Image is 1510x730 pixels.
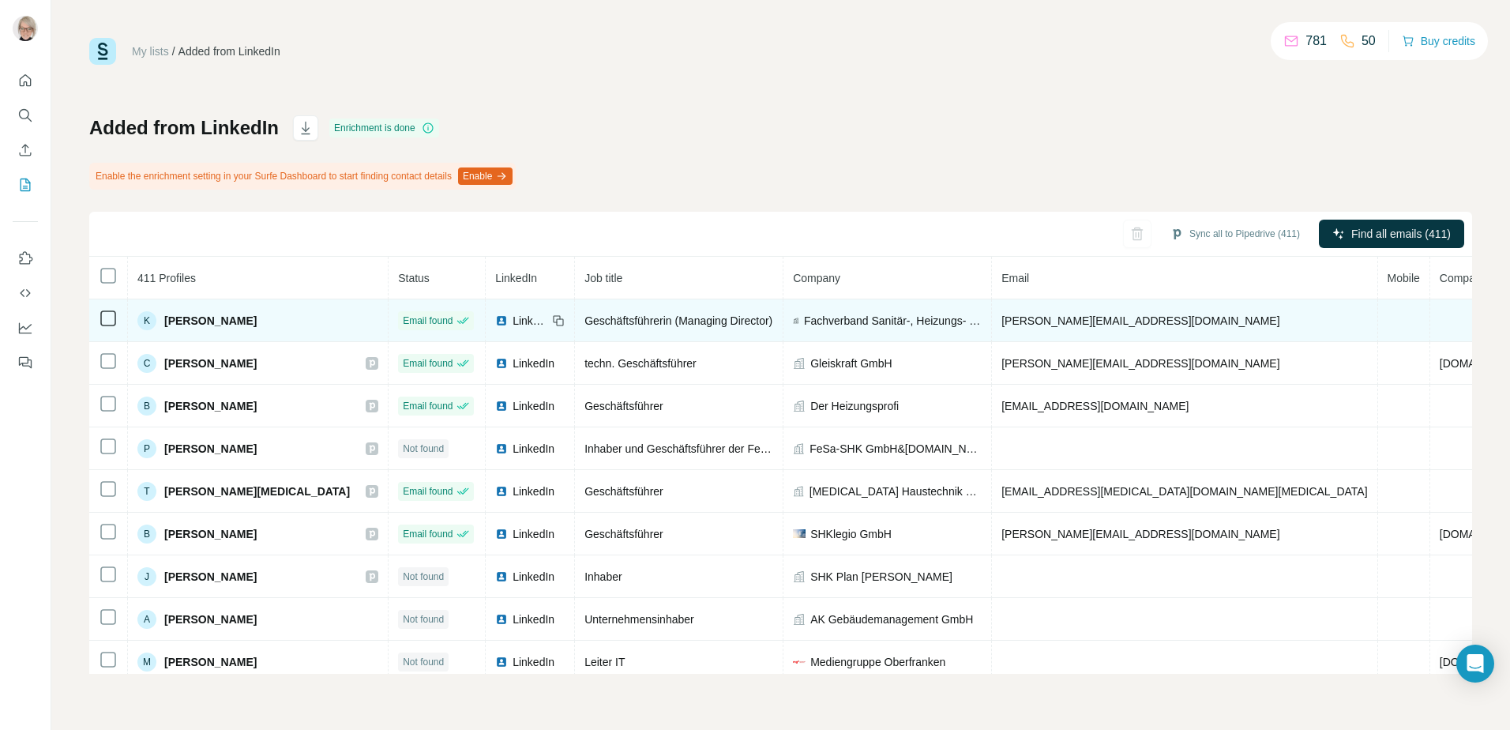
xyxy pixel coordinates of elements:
[172,43,175,59] li: /
[495,656,508,668] img: LinkedIn logo
[584,314,772,327] span: Geschäftsführerin (Managing Director)
[164,356,257,371] span: [PERSON_NAME]
[1159,222,1311,246] button: Sync all to Pipedrive (411)
[513,526,554,542] span: LinkedIn
[810,526,892,542] span: SHKlegio GmbH
[137,653,156,672] div: M
[398,272,430,284] span: Status
[1351,226,1451,242] span: Find all emails (411)
[403,484,453,499] span: Email found
[810,569,952,585] span: SHK Plan [PERSON_NAME]
[1001,272,1029,284] span: Email
[164,441,257,457] span: [PERSON_NAME]
[13,171,38,199] button: My lists
[164,313,257,329] span: [PERSON_NAME]
[584,272,622,284] span: Job title
[495,570,508,583] img: LinkedIn logo
[513,484,554,499] span: LinkedIn
[584,528,663,540] span: Geschäftsführer
[810,398,899,414] span: Der Heizungsprofi
[403,527,453,541] span: Email found
[513,441,554,457] span: LinkedIn
[584,485,663,498] span: Geschäftsführer
[1001,485,1367,498] span: [EMAIL_ADDRESS][MEDICAL_DATA][DOMAIN_NAME][MEDICAL_DATA]
[495,272,537,284] span: LinkedIn
[1456,645,1494,683] div: Open Intercom Messenger
[513,654,554,670] span: LinkedIn
[137,311,156,330] div: K
[137,482,156,501] div: T
[132,45,169,58] a: My lists
[13,136,38,164] button: Enrich CSV
[584,656,625,668] span: Leiter IT
[329,119,439,137] div: Enrichment is done
[513,313,547,329] span: LinkedIn
[513,356,554,371] span: LinkedIn
[137,567,156,586] div: J
[584,400,663,412] span: Geschäftsführer
[403,655,444,669] span: Not found
[793,529,806,538] img: company-logo
[137,525,156,544] div: B
[13,66,38,95] button: Quick start
[164,611,257,627] span: [PERSON_NAME]
[513,569,554,585] span: LinkedIn
[164,654,257,670] span: [PERSON_NAME]
[137,439,156,458] div: P
[584,570,622,583] span: Inhaber
[513,398,554,414] span: LinkedIn
[804,313,982,329] span: Fachverband Sanitär-, Heizungs- und Klimatechnik [GEOGRAPHIC_DATA]
[809,441,982,457] span: FeSa-SHK GmbH&[DOMAIN_NAME]
[403,356,453,371] span: Email found
[584,613,694,626] span: Unternehmensinhaber
[793,272,840,284] span: Company
[403,399,453,413] span: Email found
[495,442,508,455] img: LinkedIn logo
[495,528,508,540] img: LinkedIn logo
[89,115,279,141] h1: Added from LinkedIn
[495,400,508,412] img: LinkedIn logo
[89,38,116,65] img: Surfe Logo
[403,442,444,456] span: Not found
[137,354,156,373] div: C
[1001,400,1189,412] span: [EMAIL_ADDRESS][DOMAIN_NAME]
[810,611,973,627] span: AK Gebäudemanagement GmbH
[810,654,945,670] span: Mediengruppe Oberfranken
[137,610,156,629] div: A
[1001,357,1279,370] span: [PERSON_NAME][EMAIL_ADDRESS][DOMAIN_NAME]
[495,485,508,498] img: LinkedIn logo
[164,398,257,414] span: [PERSON_NAME]
[793,656,806,668] img: company-logo
[584,357,697,370] span: techn. Geschäftsführer
[178,43,280,59] div: Added from LinkedIn
[1388,272,1420,284] span: Mobile
[1402,30,1475,52] button: Buy credits
[1319,220,1464,248] button: Find all emails (411)
[403,570,444,584] span: Not found
[164,526,257,542] span: [PERSON_NAME]
[137,272,196,284] span: 411 Profiles
[13,101,38,130] button: Search
[1001,314,1279,327] span: [PERSON_NAME][EMAIL_ADDRESS][DOMAIN_NAME]
[13,348,38,377] button: Feedback
[403,612,444,627] span: Not found
[1001,528,1279,540] span: [PERSON_NAME][EMAIL_ADDRESS][DOMAIN_NAME]
[89,163,516,190] div: Enable the enrichment setting in your Surfe Dashboard to start finding contact details
[13,244,38,273] button: Use Surfe on LinkedIn
[1305,32,1327,51] p: 781
[513,611,554,627] span: LinkedIn
[495,314,508,327] img: LinkedIn logo
[13,314,38,342] button: Dashboard
[403,314,453,328] span: Email found
[458,167,513,185] button: Enable
[495,357,508,370] img: LinkedIn logo
[810,356,892,371] span: Gleiskraft GmbH
[13,16,38,41] img: Avatar
[1362,32,1376,51] p: 50
[13,279,38,307] button: Use Surfe API
[164,484,350,499] span: [PERSON_NAME][MEDICAL_DATA]
[137,397,156,416] div: B
[809,484,982,499] span: [MEDICAL_DATA] Haustechnik GmbH
[164,569,257,585] span: [PERSON_NAME]
[495,613,508,626] img: LinkedIn logo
